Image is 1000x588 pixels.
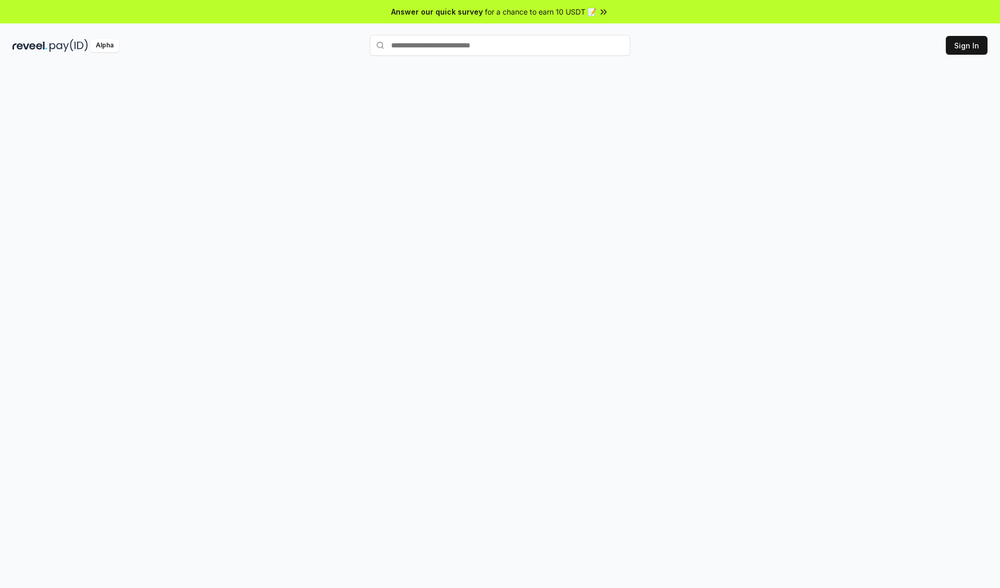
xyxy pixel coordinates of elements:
div: Alpha [90,39,119,52]
span: for a chance to earn 10 USDT 📝 [485,6,596,17]
span: Answer our quick survey [391,6,483,17]
img: reveel_dark [12,39,47,52]
button: Sign In [946,36,988,55]
img: pay_id [49,39,88,52]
